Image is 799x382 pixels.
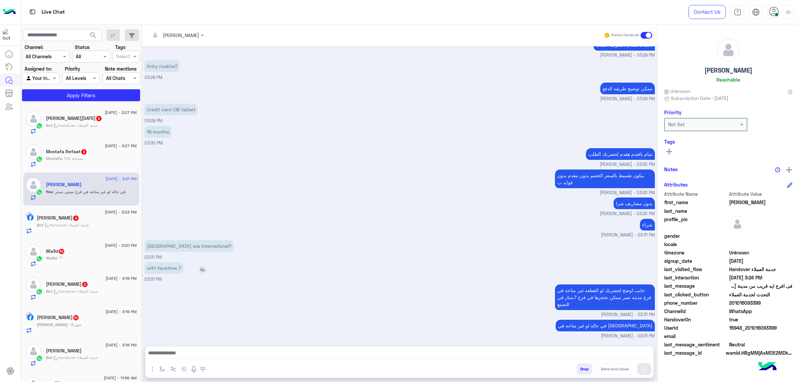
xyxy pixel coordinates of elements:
h5: محمد عبد المنعم [37,315,79,320]
span: phone_number [664,299,728,306]
img: hulul-logo.png [756,355,779,379]
span: 18شهر [68,322,82,327]
p: 29/8/2025, 3:31 PM [144,240,234,252]
span: Attribute Name [664,191,728,197]
img: defaultAdmin.png [26,277,41,292]
label: Assigned to: [25,65,52,72]
p: 29/8/2025, 3:31 PM [556,320,655,331]
label: Note mentions [105,65,136,72]
p: 29/8/2025, 3:30 PM [144,126,171,138]
p: 29/8/2025, 3:29 PM [144,60,180,72]
p: 29/8/2025, 3:31 PM [555,284,655,310]
span: wamid.HBgMMjAxMDE2MDkzMzk5FQIAEhgUM0ExRjFERUU0ODVCNjk3NThBM0UA [726,349,792,356]
img: WhatsApp [36,189,43,195]
h5: Ahmed Tareq [46,348,82,354]
img: defaultAdmin.png [26,178,41,192]
img: reply [198,266,206,274]
span: 03:29 PM [144,75,162,80]
img: Logo [3,5,16,19]
span: التحدث لخدمة العملاء [729,291,793,298]
span: Subscription Date : [DATE] [671,95,728,102]
span: [DATE] - 3:18 PM [106,342,136,348]
img: select flow [159,366,165,372]
h6: Tags [664,139,792,145]
button: Apply Filters [22,89,140,101]
span: last_visited_flow [664,266,728,273]
button: select flow [157,363,168,374]
span: 15948_201016093399 [729,324,793,331]
img: defaultAdmin.png [26,244,41,259]
span: 10 [59,249,64,254]
a: Contact Us [688,5,726,19]
span: [PERSON_NAME] - 03:31 PM [601,333,655,339]
img: send voice note [190,365,198,373]
span: 201016093399 [729,299,793,306]
img: tab [734,8,741,16]
span: 2 [96,116,102,121]
img: make a call [200,367,205,372]
span: Bot [46,123,52,128]
h6: Priority [664,109,681,115]
span: last_message [664,282,728,289]
span: Bot [46,355,52,360]
img: picture [26,312,32,318]
span: last_clicked_button [664,291,728,298]
label: Priority [65,65,80,72]
img: add [786,167,792,173]
span: [PERSON_NAME] - 03:31 PM [601,232,655,238]
span: : Handover خدمة العملاء [52,289,98,294]
img: profile [784,8,792,16]
img: defaultAdmin.png [717,39,740,61]
h5: عبدالرحمن رمضان [46,116,102,121]
img: defaultAdmin.png [729,216,746,232]
img: notes [775,167,780,173]
img: Facebook [27,314,34,321]
h6: Reachable [716,77,740,83]
p: 29/8/2025, 3:30 PM [614,197,655,209]
span: [PERSON_NAME] - 03:31 PM [601,312,655,318]
img: WhatsApp [36,355,43,362]
img: Trigger scenario [170,366,176,372]
p: 29/8/2025, 3:29 PM [144,104,198,115]
label: Channel: [25,44,43,51]
span: 3 [81,149,87,155]
span: ؟؟ [57,255,63,260]
span: Attribute Value [729,191,793,197]
span: null [729,333,793,340]
label: Tags [115,44,126,51]
img: WhatsApp [36,288,43,295]
h5: Wa3d [46,248,65,254]
span: [DATE] - 3:31 PM [106,176,136,182]
span: [PERSON_NAME] - 03:30 PM [600,190,655,196]
span: gender [664,232,728,239]
span: email [664,333,728,340]
img: tab [28,8,37,16]
img: create order [181,366,187,372]
p: 29/8/2025, 3:30 PM [586,148,655,160]
span: search [89,31,97,39]
span: Unknown [664,88,690,95]
span: profile_pic [664,216,728,231]
span: signup_date [664,257,728,264]
span: 12 [73,315,79,320]
span: [DATE] - 3:23 PM [105,209,136,215]
a: tab [731,5,744,19]
span: [DATE] - 3:19 PM [106,275,136,281]
span: 0 [729,341,793,348]
span: مساحة 512 [62,156,83,161]
p: 29/8/2025, 3:31 PM [144,262,183,274]
p: Live Chat [42,8,65,17]
button: Drop [577,363,592,375]
h5: [PERSON_NAME] [704,67,752,74]
span: [DATE] - 11:56 AM [104,375,136,381]
img: WhatsApp [36,255,43,262]
img: defaultAdmin.png [26,344,41,359]
span: Bot [37,222,43,227]
span: [PERSON_NAME] - 03:29 PM [600,96,655,102]
h6: Notes [664,166,678,172]
img: WhatsApp [36,123,43,129]
span: [PERSON_NAME] - 03:30 PM [600,162,655,168]
span: null [729,241,793,248]
img: 1403182699927242 [3,29,15,41]
span: 03:31 PM [144,255,162,260]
